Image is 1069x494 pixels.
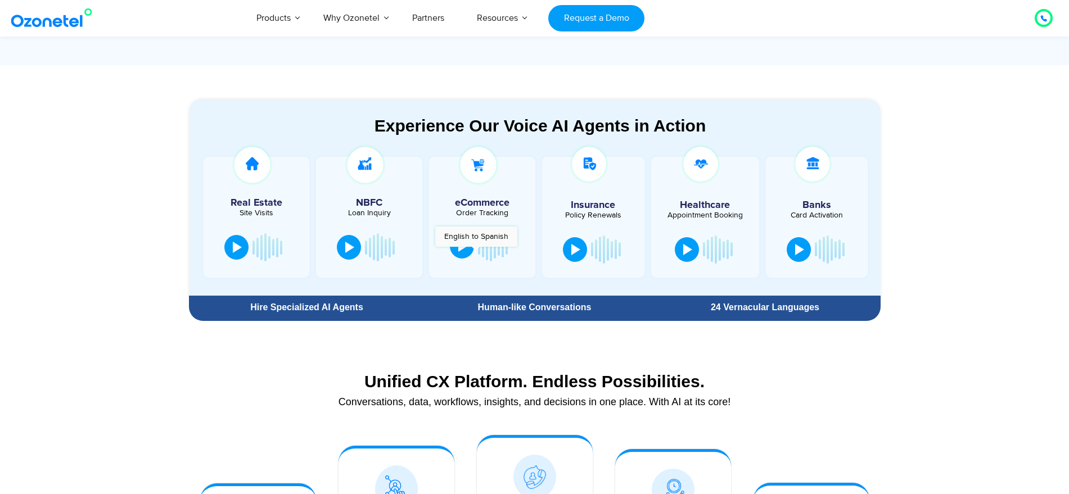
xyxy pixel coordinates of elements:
div: Appointment Booking [660,211,751,219]
a: Request a Demo [548,5,644,31]
h5: Insurance [548,200,639,210]
div: Hire Specialized AI Agents [195,303,420,312]
h5: Banks [772,200,863,210]
h5: NBFC [322,198,417,208]
div: Conversations, data, workflows, insights, and decisions in one place. With AI at its core! [195,397,875,407]
div: Unified CX Platform. Endless Possibilities. [195,371,875,391]
div: Loan Inquiry [322,209,417,217]
div: Policy Renewals [548,211,639,219]
h5: Healthcare [660,200,751,210]
div: Order Tracking [435,209,530,217]
h5: eCommerce [435,198,530,208]
div: Card Activation [772,211,863,219]
h5: Real Estate [209,198,304,208]
div: Site Visits [209,209,304,217]
div: Experience Our Voice AI Agents in Action [200,116,881,135]
div: Human-like Conversations [425,303,644,312]
div: 24 Vernacular Languages [655,303,874,312]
